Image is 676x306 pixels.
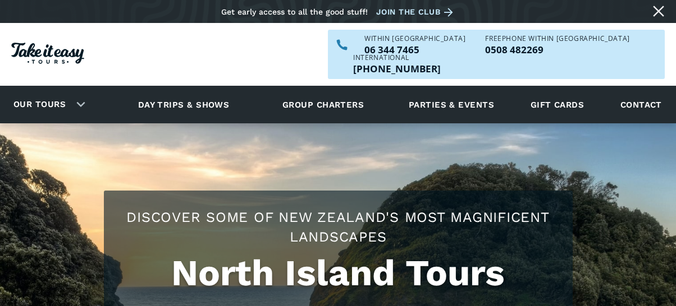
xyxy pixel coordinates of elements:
a: Group charters [268,89,378,120]
a: Our tours [5,91,74,118]
a: Close message [650,2,668,20]
a: Parties & events [403,89,500,120]
a: Call us within NZ on 063447465 [364,45,465,54]
a: Contact [615,89,668,120]
a: Gift cards [525,89,590,120]
div: Freephone WITHIN [GEOGRAPHIC_DATA] [485,35,629,42]
div: International [353,54,441,61]
p: 06 344 7465 [364,45,465,54]
h1: North Island Tours [115,252,561,294]
a: Call us outside of NZ on +6463447465 [353,64,441,73]
p: 0508 482269 [485,45,629,54]
a: Call us freephone within NZ on 0508482269 [485,45,629,54]
img: Take it easy Tours logo [11,43,84,64]
p: [PHONE_NUMBER] [353,64,441,73]
a: Homepage [11,37,84,72]
h2: Discover some of New Zealand's most magnificent landscapes [115,207,561,247]
a: Day trips & shows [124,89,244,120]
a: Join the club [376,5,457,19]
div: WITHIN [GEOGRAPHIC_DATA] [364,35,465,42]
div: Get early access to all the good stuff! [221,7,368,16]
